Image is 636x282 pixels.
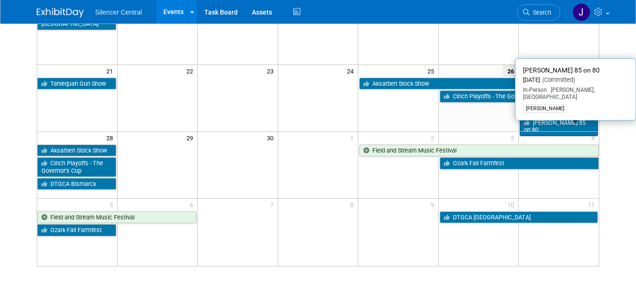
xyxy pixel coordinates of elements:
[523,76,628,84] div: [DATE]
[520,117,598,136] a: [PERSON_NAME] 85 on 80
[349,132,358,144] span: 1
[37,178,116,190] a: DTGCA Bismarck
[523,66,600,74] span: [PERSON_NAME] 85 on 80
[37,145,116,157] a: Aksarben Stock Show
[430,132,438,144] span: 2
[507,199,518,210] span: 10
[540,76,575,83] span: (Committed)
[37,157,116,177] a: Cinch Playoffs - The Governor’s Cup
[37,224,116,236] a: Ozark Fall Farmfest
[523,105,567,113] div: [PERSON_NAME]
[517,4,560,21] a: Search
[440,90,599,103] a: Cinch Playoffs - The Governor’s Cup
[359,145,599,157] a: Field and Stream Music Festival
[266,65,278,77] span: 23
[269,199,278,210] span: 7
[587,199,599,210] span: 11
[523,87,547,93] span: In-Person
[440,211,598,224] a: DTGCA [GEOGRAPHIC_DATA]
[105,132,117,144] span: 28
[185,132,197,144] span: 29
[530,9,551,16] span: Search
[189,199,197,210] span: 6
[105,65,117,77] span: 21
[440,157,599,169] a: Ozark Fall Farmfest
[37,211,196,224] a: Field and Stream Music Festival
[510,132,518,144] span: 3
[359,78,599,90] a: Aksarben Stock Show
[37,78,116,90] a: Tahlequah Gun Show
[346,65,358,77] span: 24
[503,65,518,77] span: 26
[349,199,358,210] span: 8
[427,65,438,77] span: 25
[590,132,599,144] span: 4
[523,87,595,101] span: [PERSON_NAME], [GEOGRAPHIC_DATA]
[572,3,590,21] img: Julissa Linares
[430,199,438,210] span: 9
[109,199,117,210] span: 5
[185,65,197,77] span: 22
[95,8,142,16] span: Silencer Central
[37,8,84,17] img: ExhibitDay
[266,132,278,144] span: 30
